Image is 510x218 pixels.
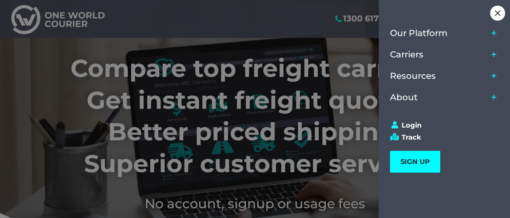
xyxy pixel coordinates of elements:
[390,44,488,65] a: Carriers
[390,28,447,38] span: Our Platform
[390,92,418,102] span: About
[390,151,440,173] a: SIGN UP
[390,23,488,44] a: Our Platform
[390,71,436,81] span: Resources
[390,133,492,141] a: Track
[390,65,488,87] a: Resources
[400,158,430,166] span: SIGN UP
[490,6,505,21] div: Close
[390,121,492,129] a: Login
[390,50,423,60] span: Carriers
[390,87,488,108] a: About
